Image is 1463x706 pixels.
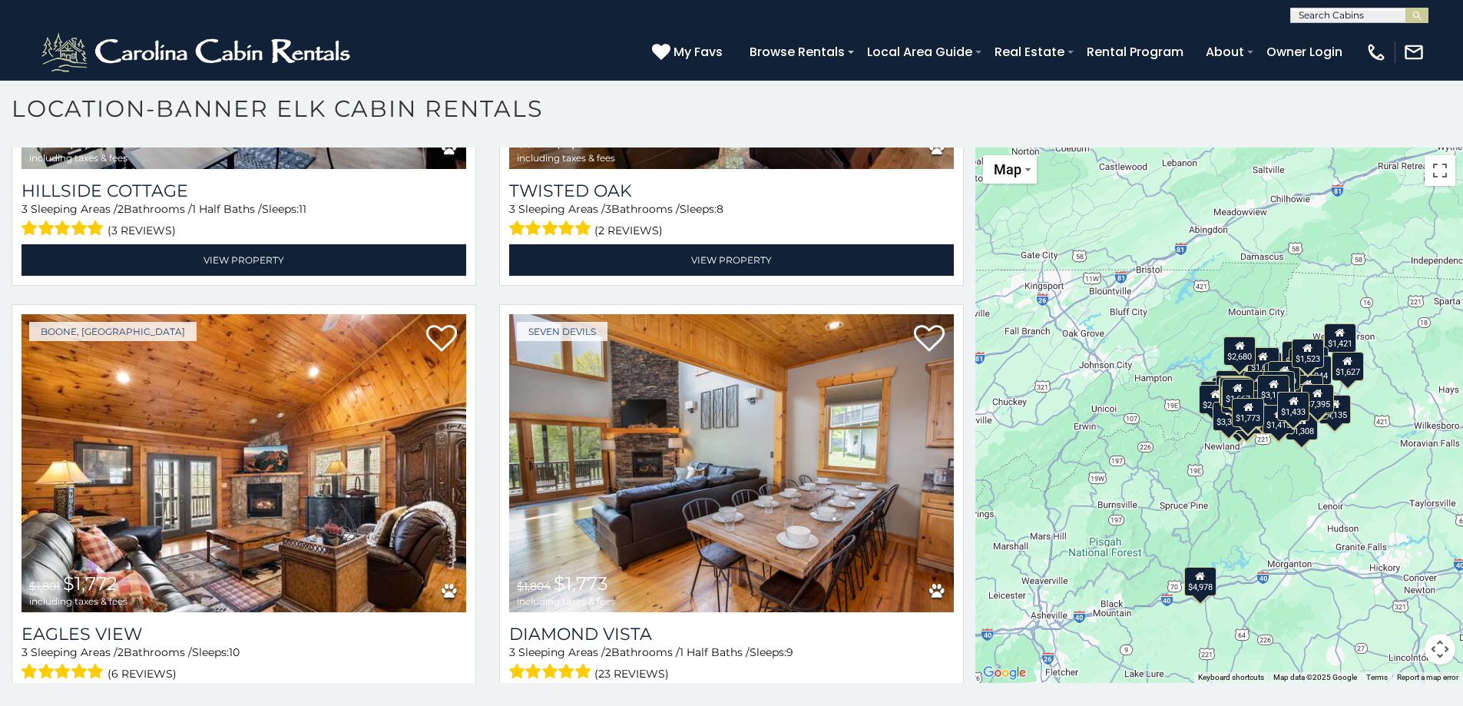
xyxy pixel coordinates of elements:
[1269,361,1301,390] div: $2,999
[118,202,124,216] span: 2
[1278,391,1310,420] div: $1,433
[594,220,663,240] span: (2 reviews)
[1198,38,1252,65] a: About
[22,314,466,612] img: Eagles View
[674,42,723,61] span: My Favs
[517,322,607,341] a: Seven Devils
[509,314,954,612] img: Diamond Vista
[118,645,124,659] span: 2
[517,596,615,606] span: including taxes & fees
[1216,370,1249,399] div: $1,160
[1259,38,1350,65] a: Owner Login
[22,201,466,240] div: Sleeping Areas / Bathrooms / Sleeps:
[1233,398,1265,427] div: $1,773
[509,202,515,216] span: 3
[1223,405,1256,434] div: $1,612
[1231,405,1263,434] div: $1,985
[994,161,1021,177] span: Map
[29,596,127,606] span: including taxes & fees
[22,624,466,645] a: Eagles View
[554,572,608,595] span: $1,773
[786,645,793,659] span: 9
[29,153,127,163] span: including taxes & fees
[1403,41,1425,63] img: mail-regular-white.png
[1365,41,1387,63] img: phone-regular-white.png
[1425,155,1455,186] button: Toggle fullscreen view
[605,645,611,659] span: 2
[22,314,466,612] a: Eagles View $1,801 $1,772 including taxes & fees
[1219,376,1251,406] div: $2,708
[1302,384,1334,413] div: $7,395
[509,624,954,645] a: Diamond Vista
[22,645,28,659] span: 3
[426,323,457,356] a: Add to favorites
[509,645,515,659] span: 3
[987,38,1072,65] a: Real Estate
[509,181,954,201] a: Twisted Oak
[1319,395,1352,424] div: $4,135
[652,42,727,62] a: My Favs
[1263,405,1296,434] div: $1,415
[1224,336,1256,365] div: $2,680
[22,645,466,684] div: Sleeping Areas / Bathrooms / Sleeps:
[594,664,669,684] span: (23 reviews)
[680,645,750,659] span: 1 Half Baths /
[1200,384,1232,413] div: $2,504
[1198,672,1264,683] button: Keyboard shortcuts
[108,220,176,240] span: (3 reviews)
[509,244,954,276] a: View Property
[1366,673,1388,681] a: Terms
[1324,323,1356,353] div: $1,421
[979,663,1030,683] img: Google
[1425,634,1455,665] button: Map camera controls
[1292,339,1324,368] div: $1,523
[1289,348,1322,377] div: $1,484
[1184,566,1216,595] div: $4,978
[1216,375,1248,404] div: $2,060
[29,322,197,341] a: Boone, [GEOGRAPHIC_DATA]
[1397,673,1458,681] a: Report a map error
[1229,380,1261,409] div: $2,235
[717,202,723,216] span: 8
[1263,371,1295,400] div: $1,254
[29,579,60,593] span: $1,801
[859,38,980,65] a: Local Area Guide
[983,155,1037,184] button: Change map style
[22,244,466,276] a: View Property
[914,323,945,356] a: Add to favorites
[1244,370,1276,399] div: $2,040
[1220,376,1253,406] div: $1,950
[517,153,615,163] span: including taxes & fees
[63,572,118,595] span: $1,772
[605,202,611,216] span: 3
[742,38,852,65] a: Browse Rentals
[108,664,177,684] span: (6 reviews)
[1292,374,1324,403] div: $2,144
[517,136,550,150] span: $1,697
[299,202,306,216] span: 11
[509,314,954,612] a: Diamond Vista $1,804 $1,773 including taxes & fees
[1258,375,1290,404] div: $3,110
[509,645,954,684] div: Sleeping Areas / Bathrooms / Sleeps:
[29,136,63,150] span: $1,668
[1247,346,1279,376] div: $1,686
[509,201,954,240] div: Sleeping Areas / Bathrooms / Sleeps:
[1286,411,1319,440] div: $1,308
[22,181,466,201] a: Hillside Cottage
[1332,352,1364,381] div: $1,627
[192,202,262,216] span: 1 Half Baths /
[1079,38,1191,65] a: Rental Program
[1213,401,1246,430] div: $3,320
[38,29,357,75] img: White-1-2.png
[517,579,551,593] span: $1,804
[229,645,240,659] span: 10
[979,663,1030,683] a: Open this area in Google Maps (opens a new window)
[1273,673,1357,681] span: Map data ©2025 Google
[1299,356,1332,385] div: $2,044
[1222,379,1254,408] div: $1,667
[22,202,28,216] span: 3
